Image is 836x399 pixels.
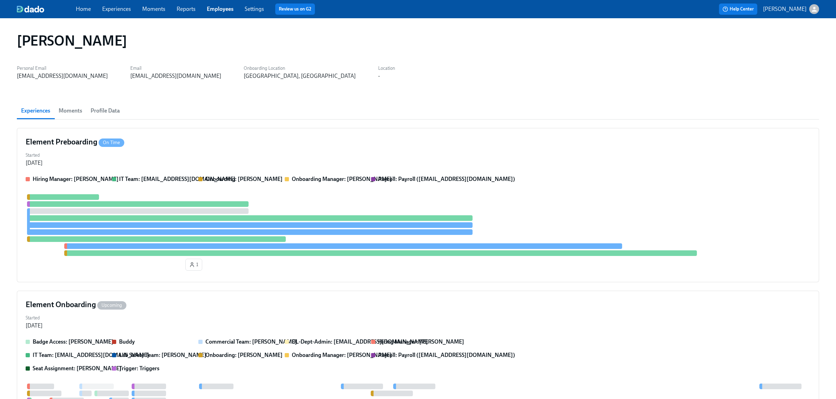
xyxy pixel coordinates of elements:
strong: Payroll: Payroll ([EMAIL_ADDRESS][DOMAIN_NAME]) [378,352,515,358]
span: Help Center [723,6,754,13]
div: [DATE] [26,159,42,167]
button: Help Center [719,4,757,15]
a: Review us on G2 [279,6,311,13]
h1: [PERSON_NAME] [17,32,127,49]
button: [PERSON_NAME] [763,4,819,14]
span: Experiences [21,106,50,116]
p: [PERSON_NAME] [763,5,807,13]
strong: Commercial Team: [PERSON_NAME] [205,338,297,345]
div: - [378,72,380,80]
label: Email [130,65,221,72]
strong: Seat Assignment: [PERSON_NAME] [33,365,121,372]
span: Profile Data [91,106,120,116]
a: Employees [207,6,233,12]
span: Moments [59,106,82,116]
a: Home [76,6,91,12]
div: [GEOGRAPHIC_DATA], [GEOGRAPHIC_DATA] [244,72,356,80]
span: On Time [99,140,124,145]
label: Onboarding Location [244,65,356,72]
a: dado [17,6,76,13]
button: 1 [185,259,202,271]
div: [DATE] [26,322,42,330]
label: Started [26,314,42,322]
label: Personal Email [17,65,108,72]
label: Location [378,65,395,72]
div: [EMAIL_ADDRESS][DOMAIN_NAME] [130,72,221,80]
strong: Onboarding: [PERSON_NAME] [205,352,283,358]
strong: Badge Access: [PERSON_NAME] [33,338,113,345]
strong: Buddy [119,338,135,345]
h4: Element Onboarding [26,299,126,310]
button: Review us on G2 [275,4,315,15]
a: Settings [245,6,264,12]
a: Moments [142,6,165,12]
strong: Trigger: Triggers [119,365,159,372]
strong: Hiring Manager: [PERSON_NAME] [33,176,119,182]
label: Started [26,151,42,159]
strong: IT Team: [EMAIL_ADDRESS][DOMAIN_NAME] [33,352,149,358]
h4: Element Preboarding [26,137,124,147]
strong: Onboarding: [PERSON_NAME] [205,176,283,182]
strong: Onboarding Manager: [PERSON_NAME] [292,176,392,182]
a: Reports [177,6,196,12]
strong: IT Team: [EMAIL_ADDRESS][DOMAIN_NAME] [119,176,236,182]
strong: Hiring Manager: [PERSON_NAME] [378,338,464,345]
strong: Lab Safety Team: [PERSON_NAME] [119,352,206,358]
span: Upcoming [97,303,126,308]
a: Experiences [102,6,131,12]
strong: DL-Dept-Admin: [EMAIL_ADDRESS][DOMAIN_NAME] [292,338,428,345]
img: dado [17,6,44,13]
div: [EMAIL_ADDRESS][DOMAIN_NAME] [17,72,108,80]
strong: Payroll: Payroll ([EMAIL_ADDRESS][DOMAIN_NAME]) [378,176,515,182]
strong: Onboarding Manager: [PERSON_NAME] [292,352,392,358]
span: 1 [189,261,198,268]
